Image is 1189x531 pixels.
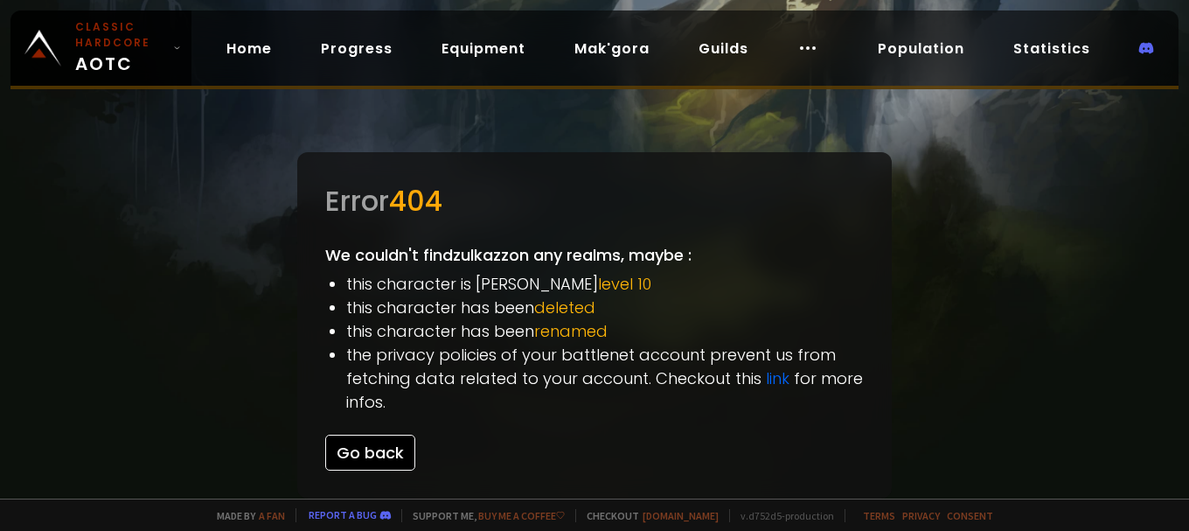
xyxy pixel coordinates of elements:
span: level 10 [598,273,651,295]
li: this character has been [346,319,864,343]
div: We couldn't find zulkazz on any realms, maybe : [297,152,892,499]
button: Go back [325,435,415,471]
a: Consent [947,509,993,522]
a: Report a bug [309,508,377,521]
small: Classic Hardcore [75,19,166,51]
a: Home [212,31,286,66]
a: a fan [259,509,285,522]
li: this character has been [346,296,864,319]
a: Statistics [999,31,1104,66]
div: Error [325,180,864,222]
span: Checkout [575,509,719,522]
a: Guilds [685,31,762,66]
li: the privacy policies of your battlenet account prevent us from fetching data related to your acco... [346,343,864,414]
span: Made by [206,509,285,522]
a: Mak'gora [560,31,664,66]
a: [DOMAIN_NAME] [643,509,719,522]
span: 404 [389,181,442,220]
span: Support me, [401,509,565,522]
a: Privacy [902,509,940,522]
li: this character is [PERSON_NAME] [346,272,864,296]
a: Go back [325,442,415,464]
span: v. d752d5 - production [729,509,834,522]
a: Equipment [428,31,539,66]
a: link [766,367,789,389]
a: Buy me a coffee [478,509,565,522]
span: AOTC [75,19,166,77]
a: Progress [307,31,407,66]
span: renamed [534,320,608,342]
span: deleted [534,297,595,318]
a: Population [864,31,978,66]
a: Classic HardcoreAOTC [10,10,191,86]
a: Terms [863,509,895,522]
